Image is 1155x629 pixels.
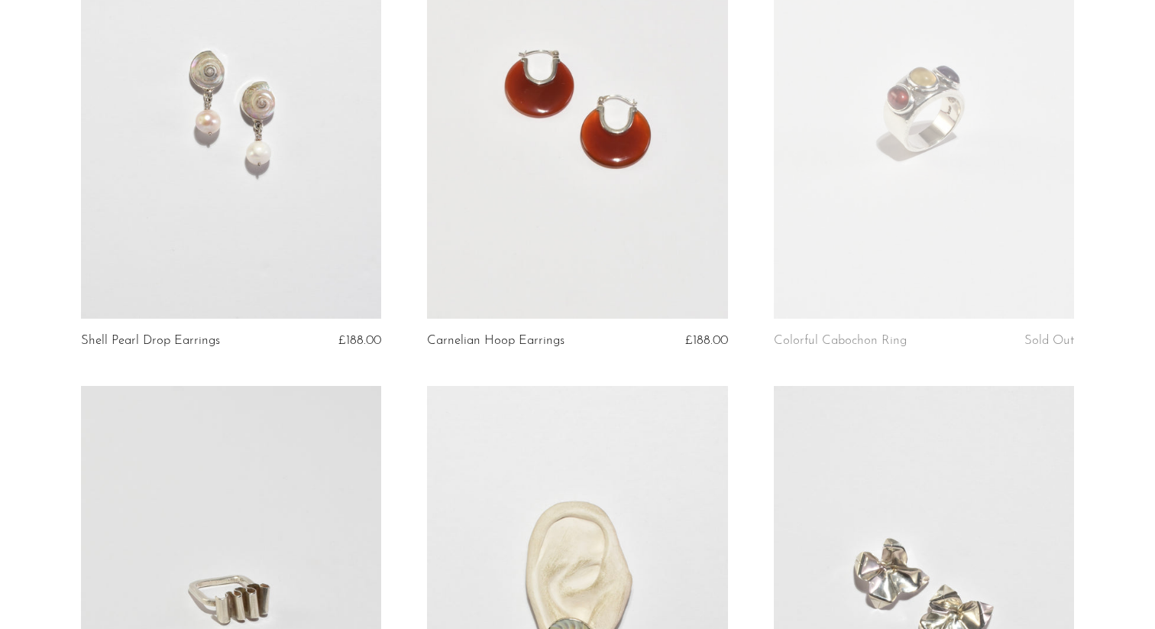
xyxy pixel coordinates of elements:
span: £188.00 [338,334,381,347]
a: Carnelian Hoop Earrings [427,334,565,348]
span: £188.00 [685,334,728,347]
a: Colorful Cabochon Ring [774,334,907,348]
a: Shell Pearl Drop Earrings [81,334,220,348]
span: Sold Out [1024,334,1074,347]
